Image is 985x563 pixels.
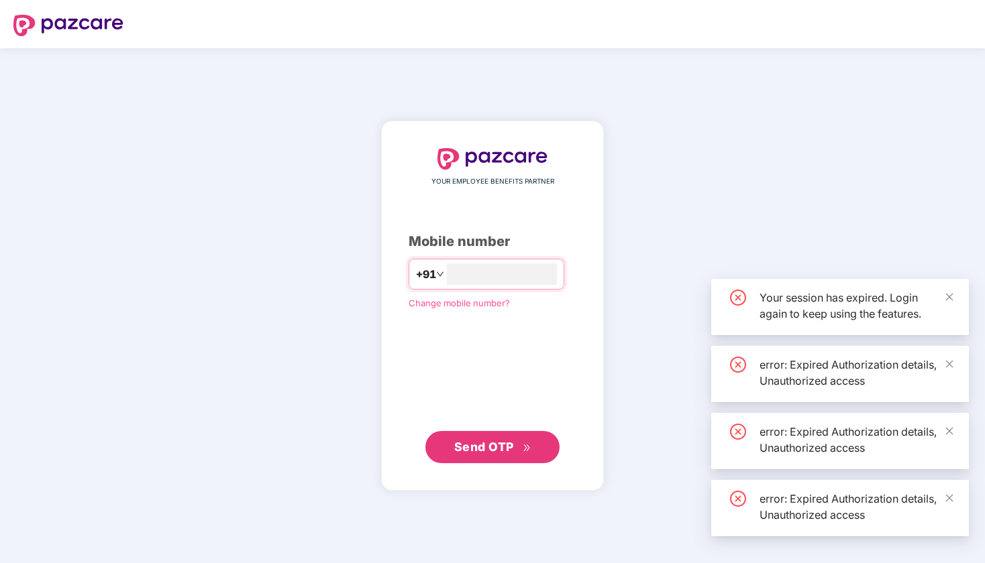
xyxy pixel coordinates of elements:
span: close-circle [730,357,746,373]
a: Change mobile number? [409,298,510,308]
img: logo [437,148,548,170]
span: +91 [416,266,436,283]
span: close-circle [730,491,746,507]
span: Send OTP [454,440,514,454]
span: down [436,270,444,278]
span: close [945,359,954,369]
div: Your session has expired. Login again to keep using the features. [760,290,953,322]
span: close-circle [730,424,746,440]
img: logo [13,15,123,36]
div: Mobile number [409,231,576,252]
div: error: Expired Authorization details, Unauthorized access [760,491,953,523]
span: double-right [523,444,531,452]
span: YOUR EMPLOYEE BENEFITS PARTNER [431,176,554,187]
span: close [945,493,954,503]
span: close-circle [730,290,746,306]
button: Send OTPdouble-right [425,431,560,463]
span: close [945,292,954,302]
span: close [945,426,954,436]
div: error: Expired Authorization details, Unauthorized access [760,424,953,456]
div: error: Expired Authorization details, Unauthorized access [760,357,953,389]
